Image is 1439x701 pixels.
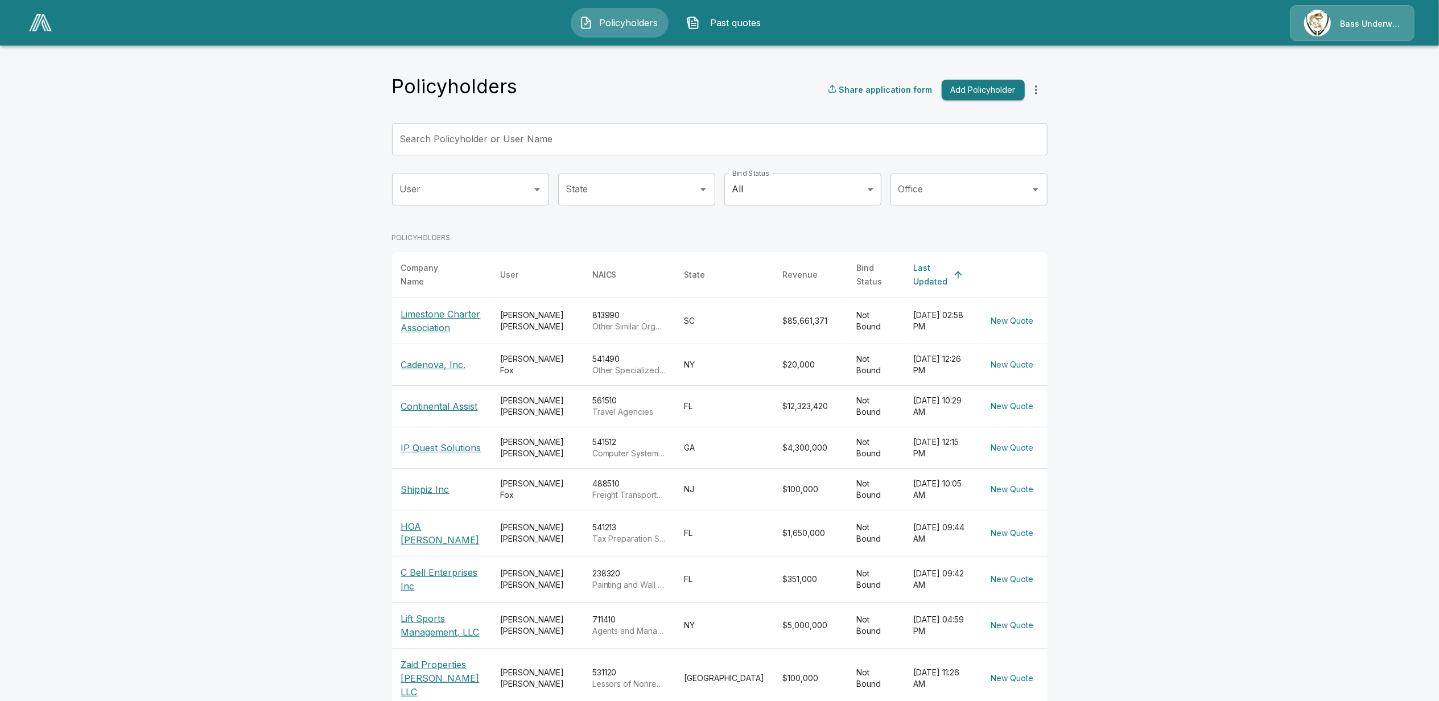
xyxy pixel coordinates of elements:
[848,468,905,510] td: Not Bound
[500,395,574,418] div: [PERSON_NAME] [PERSON_NAME]
[675,385,774,427] td: FL
[500,310,574,332] div: [PERSON_NAME] [PERSON_NAME]
[592,448,666,459] p: Computer Systems Design Services
[774,556,848,603] td: $351,000
[774,468,848,510] td: $100,000
[774,298,848,344] td: $85,661,371
[839,84,933,96] p: Share application form
[774,385,848,427] td: $12,323,420
[987,569,1038,590] button: New Quote
[500,478,574,501] div: [PERSON_NAME] Fox
[592,321,666,332] p: Other Similar Organizations (except Business, Professional, Labor, and Political Organizations)
[675,603,774,649] td: NY
[774,427,848,468] td: $4,300,000
[500,522,574,545] div: [PERSON_NAME] [PERSON_NAME]
[500,268,518,282] div: User
[905,427,978,468] td: [DATE] 12:15 PM
[592,478,666,501] div: 488510
[675,510,774,556] td: FL
[592,489,666,501] p: Freight Transportation Arrangement
[592,436,666,459] div: 541512
[401,566,482,593] p: C Bell Enterprises Inc
[675,344,774,385] td: NY
[987,438,1038,459] button: New Quote
[592,568,666,591] div: 238320
[987,354,1038,376] button: New Quote
[592,268,617,282] div: NAICS
[848,344,905,385] td: Not Bound
[942,80,1025,101] button: Add Policyholder
[592,678,666,690] p: Lessors of Nonresidential Buildings (except Miniwarehouses)
[401,483,482,496] p: Shippiz Inc
[401,399,482,413] p: Continental Assist
[695,182,711,197] button: Open
[987,479,1038,500] button: New Quote
[592,310,666,332] div: 813990
[592,579,666,591] p: Painting and Wall Covering Contractors
[848,427,905,468] td: Not Bound
[848,252,905,298] th: Bind Status
[678,8,776,38] button: Past quotes IconPast quotes
[685,268,706,282] div: State
[579,16,593,30] img: Policyholders Icon
[500,614,574,637] div: [PERSON_NAME] [PERSON_NAME]
[1028,182,1044,197] button: Open
[724,174,881,205] div: All
[905,344,978,385] td: [DATE] 12:26 PM
[686,16,700,30] img: Past quotes Icon
[905,556,978,603] td: [DATE] 09:42 AM
[987,615,1038,636] button: New Quote
[848,556,905,603] td: Not Bound
[937,80,1025,101] a: Add Policyholder
[987,523,1038,544] button: New Quote
[500,568,574,591] div: [PERSON_NAME] [PERSON_NAME]
[914,261,948,288] div: Last Updated
[1304,10,1331,36] img: Agency Icon
[500,667,574,690] div: [PERSON_NAME] [PERSON_NAME]
[592,395,666,418] div: 561510
[905,385,978,427] td: [DATE] 10:29 AM
[987,311,1038,332] button: New Quote
[1290,5,1415,41] a: Agency IconBass Underwriters
[401,658,482,699] p: Zaid Properties [PERSON_NAME] LLC
[592,625,666,637] p: Agents and Managers for Artists, Athletes, Entertainers, and Other Public Figures
[848,298,905,344] td: Not Bound
[401,261,461,288] div: Company Name
[675,298,774,344] td: SC
[392,75,518,98] h4: Policyholders
[675,556,774,603] td: FL
[401,441,482,455] p: IP Quest Solutions
[848,510,905,556] td: Not Bound
[500,436,574,459] div: [PERSON_NAME] [PERSON_NAME]
[774,344,848,385] td: $20,000
[905,298,978,344] td: [DATE] 02:58 PM
[1340,18,1400,30] p: Bass Underwriters
[29,14,52,31] img: AA Logo
[987,668,1038,689] button: New Quote
[592,522,666,545] div: 541213
[905,510,978,556] td: [DATE] 09:44 AM
[905,468,978,510] td: [DATE] 10:05 AM
[592,667,666,690] div: 531120
[500,353,574,376] div: [PERSON_NAME] Fox
[774,603,848,649] td: $5,000,000
[597,16,660,30] span: Policyholders
[592,365,666,376] p: Other Specialized Design Services
[704,16,767,30] span: Past quotes
[401,358,482,372] p: Cadenova, Inc.
[592,614,666,637] div: 711410
[401,519,482,547] p: HOA [PERSON_NAME]
[732,168,769,178] label: Bind Status
[675,427,774,468] td: GA
[529,182,545,197] button: Open
[571,8,669,38] button: Policyholders IconPolicyholders
[848,385,905,427] td: Not Bound
[392,233,1048,243] p: POLICYHOLDERS
[848,603,905,649] td: Not Bound
[1025,79,1048,101] button: more
[592,406,666,418] p: Travel Agencies
[987,396,1038,417] button: New Quote
[675,468,774,510] td: NJ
